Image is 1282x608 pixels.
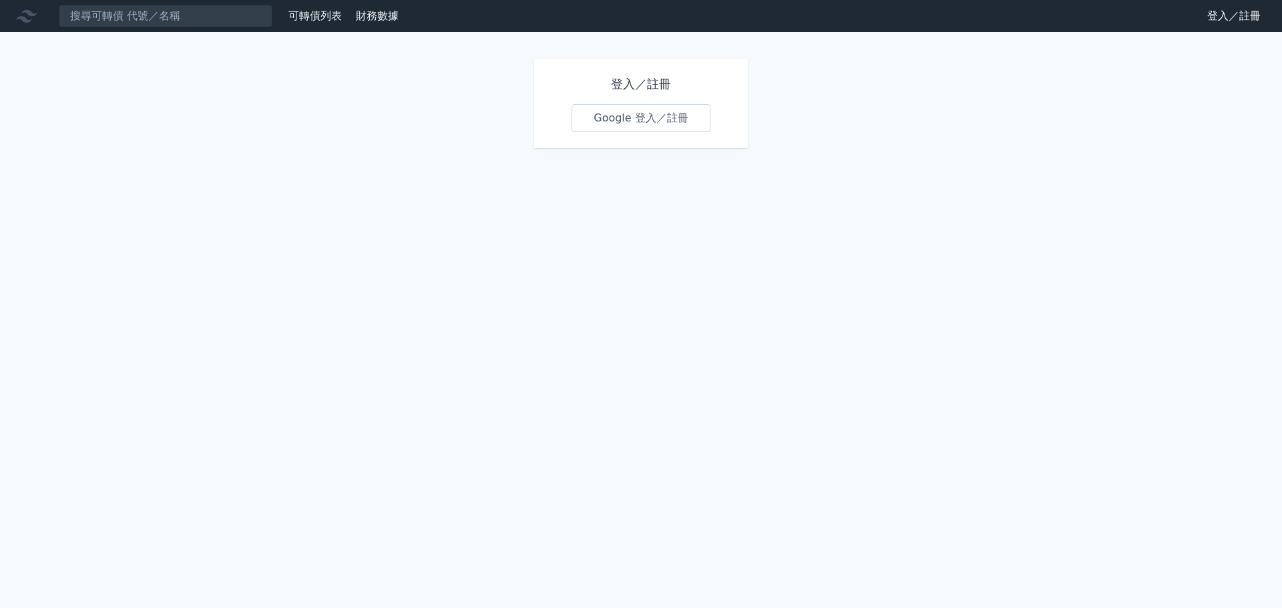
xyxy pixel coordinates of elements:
a: 登入／註冊 [1197,5,1271,27]
a: 財務數據 [356,9,399,22]
a: 可轉債列表 [288,9,342,22]
input: 搜尋可轉債 代號／名稱 [59,5,272,27]
h1: 登入／註冊 [572,75,710,93]
a: Google 登入／註冊 [572,104,710,132]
